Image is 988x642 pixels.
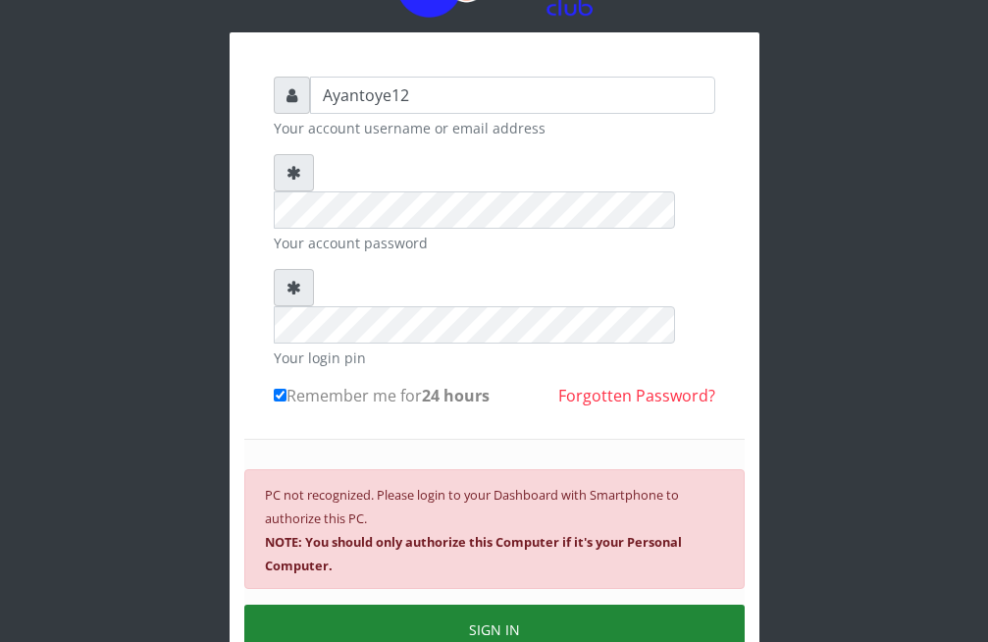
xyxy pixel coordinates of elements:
[265,533,682,574] b: NOTE: You should only authorize this Computer if it's your Personal Computer.
[265,486,682,574] small: PC not recognized. Please login to your Dashboard with Smartphone to authorize this PC.
[274,233,715,253] small: Your account password
[310,77,715,114] input: Username or email address
[558,385,715,406] a: Forgotten Password?
[274,118,715,138] small: Your account username or email address
[274,348,715,368] small: Your login pin
[274,389,286,401] input: Remember me for24 hours
[274,384,490,407] label: Remember me for
[422,385,490,406] b: 24 hours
